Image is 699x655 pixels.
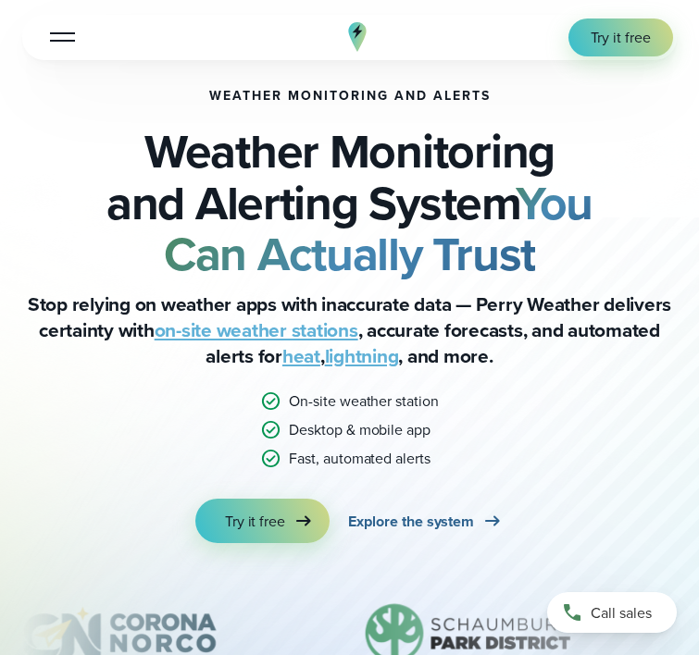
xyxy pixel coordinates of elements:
[225,511,285,532] span: Try it free
[282,341,320,370] a: heat
[320,341,325,370] span: ,
[289,448,431,469] span: Fast, automated alerts
[289,390,439,412] span: On-site weather station
[289,419,431,440] span: Desktop & mobile app
[209,86,491,105] span: Weather Monitoring and Alerts
[28,290,671,344] span: Stop relying on weather apps with inaccurate data — Perry Weather delivers certainty with
[591,602,652,624] span: Call sales
[591,27,651,48] span: Try it free
[547,592,677,633] a: Call sales
[106,116,555,239] span: Weather Monitoring and Alerting System
[206,315,659,370] span: , accurate forecasts, and automated alerts for
[348,499,504,543] a: Explore the system
[348,511,474,532] span: Explore the system
[568,19,673,56] a: Try it free
[155,315,358,344] a: on-site weather stations
[325,341,399,370] a: lightning
[164,167,593,290] span: You Can Actually Trust
[398,341,493,370] span: , and more.
[195,499,330,543] a: Try it free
